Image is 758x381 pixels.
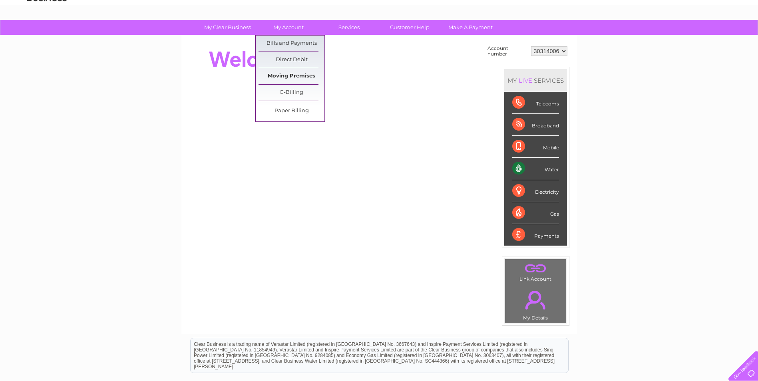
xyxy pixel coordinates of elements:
[512,92,559,114] div: Telecoms
[259,85,324,101] a: E-Billing
[26,21,67,45] img: logo.png
[259,36,324,52] a: Bills and Payments
[191,4,568,39] div: Clear Business is a trading name of Verastar Limited (registered in [GEOGRAPHIC_DATA] No. 3667643...
[259,103,324,119] a: Paper Billing
[660,34,684,40] a: Telecoms
[259,52,324,68] a: Direct Debit
[512,158,559,180] div: Water
[507,286,564,314] a: .
[607,4,663,14] a: 0333 014 3131
[504,69,567,92] div: MY SERVICES
[507,261,564,275] a: .
[316,20,382,35] a: Services
[637,34,655,40] a: Energy
[255,20,321,35] a: My Account
[732,34,750,40] a: Log out
[617,34,633,40] a: Water
[505,284,567,323] td: My Details
[512,202,559,224] div: Gas
[259,68,324,84] a: Moving Premises
[485,44,529,59] td: Account number
[195,20,261,35] a: My Clear Business
[512,224,559,246] div: Payments
[377,20,443,35] a: Customer Help
[705,34,724,40] a: Contact
[688,34,700,40] a: Blog
[512,136,559,158] div: Mobile
[517,77,534,84] div: LIVE
[505,259,567,284] td: Link Account
[438,20,503,35] a: Make A Payment
[512,180,559,202] div: Electricity
[512,114,559,136] div: Broadband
